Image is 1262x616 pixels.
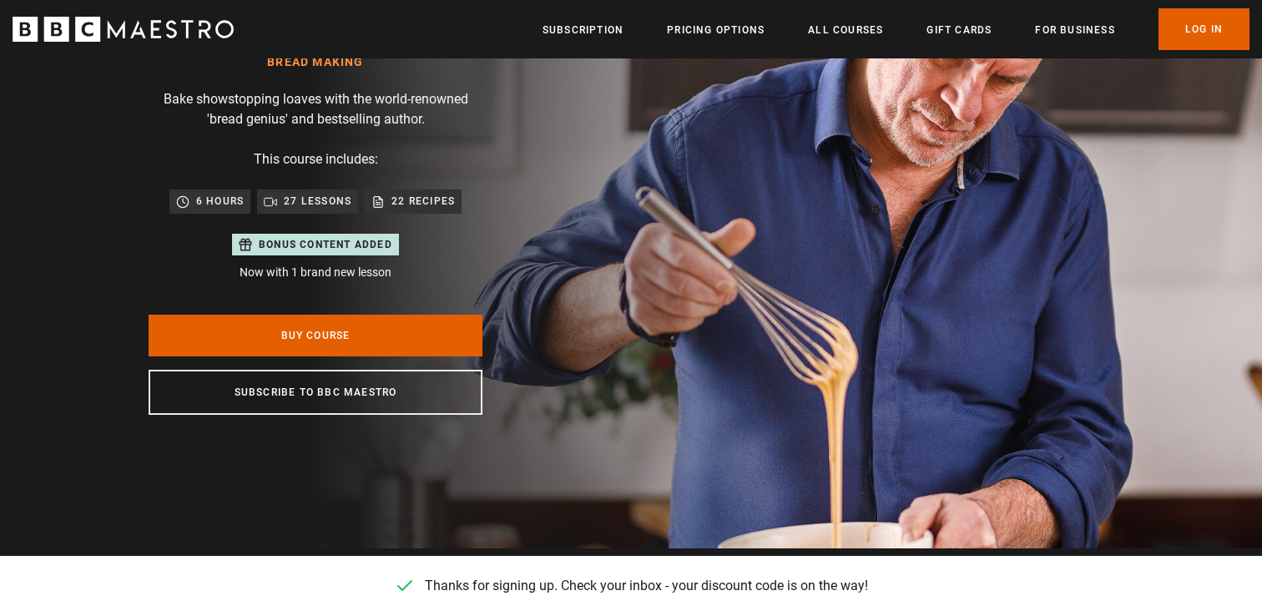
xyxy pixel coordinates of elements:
[808,22,883,38] a: All Courses
[13,17,234,42] svg: BBC Maestro
[1035,22,1114,38] a: For business
[543,22,623,38] a: Subscription
[196,193,244,210] p: 6 hours
[1159,8,1249,50] a: Log In
[149,315,482,356] a: Buy Course
[149,89,482,129] p: Bake showstopping loaves with the world-renowned 'bread genius' and bestselling author.
[254,149,378,169] p: This course includes:
[667,22,765,38] a: Pricing Options
[167,56,465,69] h1: Bread Making
[425,576,868,596] p: Thanks for signing up. Check your inbox - your discount code is on the way!
[543,8,1249,50] nav: Primary
[391,193,455,210] p: 22 recipes
[259,237,392,252] p: Bonus content added
[926,22,992,38] a: Gift Cards
[232,264,399,281] p: Now with 1 brand new lesson
[284,193,351,210] p: 27 lessons
[149,370,482,415] a: Subscribe to BBC Maestro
